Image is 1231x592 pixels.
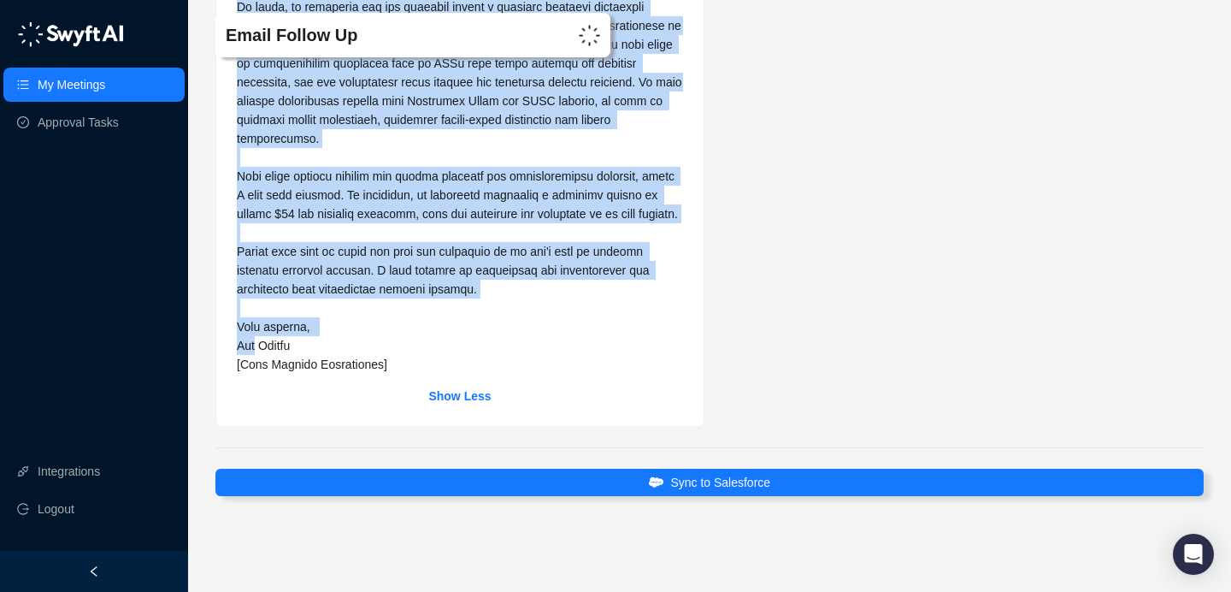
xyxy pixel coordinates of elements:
a: My Meetings [38,68,105,102]
img: Swyft Logo [579,25,600,46]
strong: Show Less [428,389,491,403]
div: Open Intercom Messenger [1173,534,1214,575]
span: Sync to Salesforce [670,473,770,492]
span: left [88,565,100,577]
span: Logout [38,492,74,526]
span: logout [17,503,29,515]
a: Approval Tasks [38,105,119,139]
button: Sync to Salesforce [215,469,1204,496]
h4: Email Follow Up [226,23,439,47]
img: logo-05li4sbe.png [17,21,124,47]
a: Integrations [38,454,100,488]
